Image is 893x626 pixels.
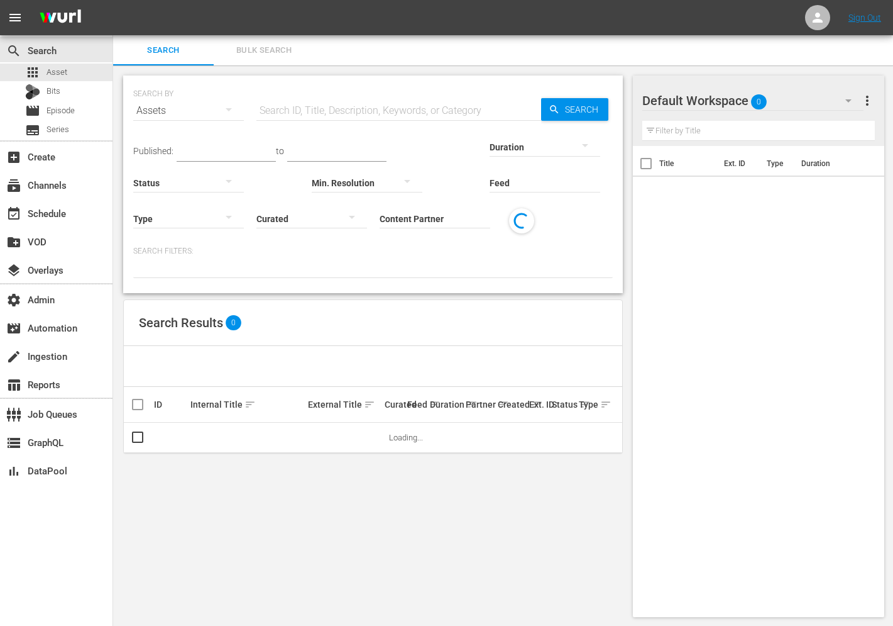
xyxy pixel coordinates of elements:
[579,397,593,412] div: Type
[47,85,60,98] span: Bits
[133,146,173,156] span: Published:
[25,84,40,99] div: Bits
[6,263,21,278] span: Overlays
[6,435,21,450] span: GraphQL
[6,377,21,393] span: Reports
[860,86,875,116] button: more_vert
[560,98,608,121] span: Search
[659,146,716,181] th: Title
[759,146,794,181] th: Type
[385,400,403,410] div: Curated
[133,246,613,257] p: Search Filters:
[541,98,608,121] button: Search
[498,397,525,412] div: Created
[154,400,187,410] div: ID
[751,89,767,115] span: 0
[6,293,21,308] span: Admin
[47,104,75,117] span: Episode
[407,397,426,412] div: Feed
[221,43,307,58] span: Bulk Search
[716,146,759,181] th: Ext. ID
[6,43,21,59] span: Search
[6,407,21,422] span: Job Queues
[860,93,875,108] span: more_vert
[552,397,575,412] div: Status
[642,83,863,118] div: Default Workspace
[25,65,40,80] span: Asset
[529,400,548,410] div: Ext. ID
[6,178,21,193] span: Channels
[121,43,206,58] span: Search
[430,397,463,412] div: Duration
[47,66,67,79] span: Asset
[364,399,375,410] span: sort
[389,433,423,442] span: Loading...
[47,123,69,136] span: Series
[244,399,256,410] span: sort
[6,235,21,250] span: VOD
[25,103,40,118] span: Episode
[6,206,21,221] span: Schedule
[226,315,241,330] span: 0
[25,123,40,138] span: Series
[6,349,21,364] span: Ingestion
[6,321,21,336] span: Automation
[190,397,304,412] div: Internal Title
[6,150,21,165] span: Create
[276,146,284,156] span: to
[30,3,90,33] img: ans4CAIJ8jUAAAAAAAAAAAAAAAAAAAAAAAAgQb4GAAAAAAAAAAAAAAAAAAAAAAAAJMjXAAAAAAAAAAAAAAAAAAAAAAAAgAT5G...
[466,397,493,412] div: Partner
[8,10,23,25] span: menu
[6,464,21,479] span: DataPool
[794,146,869,181] th: Duration
[133,93,244,128] div: Assets
[848,13,881,23] a: Sign Out
[308,397,381,412] div: External Title
[139,315,223,330] span: Search Results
